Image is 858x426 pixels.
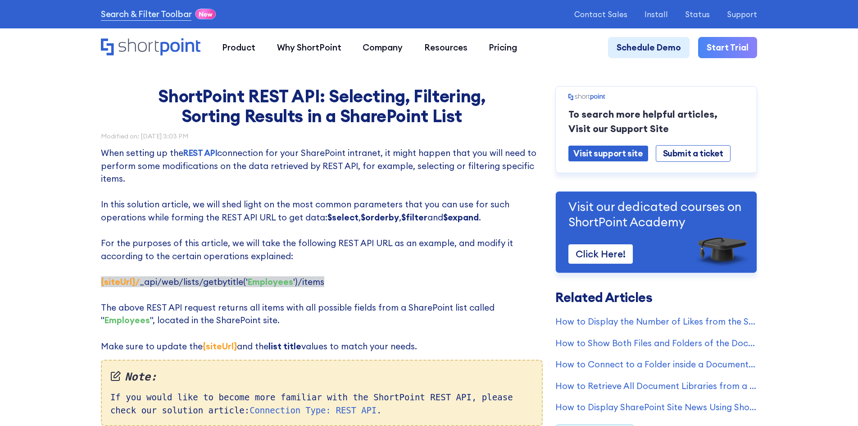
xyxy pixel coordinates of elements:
strong: $select [327,212,359,223]
div: If you would like to become more familiar with the ShortPoint REST API, please check our solution... [101,360,543,426]
a: Status [685,10,710,18]
a: How to Display the Number of Likes from the SharePoint List Items [555,315,757,328]
a: Why ShortPoint [266,37,352,59]
div: Resources [424,41,468,54]
div: Company [363,41,403,54]
strong: $expand [443,212,479,223]
a: How to Connect to a Folder inside a Document Library Using REST API [555,358,757,371]
a: Product [211,37,266,59]
div: Modified on: [DATE] 3:03 PM [101,133,543,139]
a: Contact Sales [574,10,627,18]
a: REST API [183,147,217,158]
a: Pricing [478,37,528,59]
strong: {siteUrl}/ [101,276,140,287]
div: Product [222,41,255,54]
a: Home [101,38,200,57]
strong: {siteUrl} [203,341,237,352]
a: Visit support site [568,146,648,161]
p: Visit our dedicated courses on ShortPoint Academy [568,199,744,230]
a: Search & Filter Toolbar [101,8,192,21]
a: Schedule Demo [608,37,690,59]
p: When setting up the connection for your SharePoint intranet, it might happen that you will need t... [101,147,543,353]
a: Start Trial [698,37,757,59]
a: Connection Type: REST API [250,405,377,415]
span: ‍ _api/web/lists/getbytitle(' ')/items [101,276,324,287]
strong: Employees [104,315,150,325]
p: To search more helpful articles, Visit our Support Site [568,107,744,136]
a: Resources [413,37,478,59]
strong: $filter [401,212,427,223]
a: How to Show Both Files and Folders of the Document Library in a ShortPoint Element [555,337,757,350]
a: Click Here! [568,244,633,264]
a: Submit a ticket [656,145,731,162]
a: How to Retrieve All Document Libraries from a Site Collection Using ShortPoint Connect [555,380,757,393]
h1: ShortPoint REST API: Selecting, Filtering, Sorting Results in a SharePoint List [153,86,490,126]
em: Note: [110,369,533,385]
div: Why ShortPoint [277,41,341,54]
a: Install [645,10,668,18]
a: Support [727,10,757,18]
h3: Related Articles [555,291,757,304]
a: Company [352,37,413,59]
a: How to Display SharePoint Site News Using ShortPoint REST API Connection Type [555,401,757,414]
strong: list title [268,341,301,352]
div: Pricing [489,41,517,54]
strong: Employees [248,276,293,287]
strong: $orderby [361,212,399,223]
